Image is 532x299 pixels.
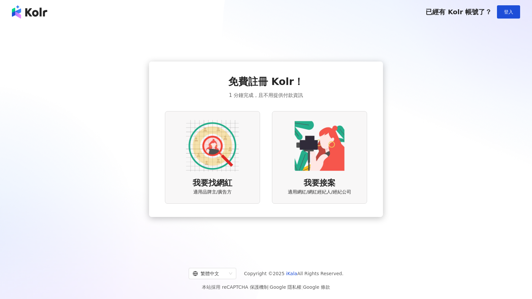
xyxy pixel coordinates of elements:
[497,5,520,19] button: 登入
[293,119,346,172] img: KOL identity option
[202,283,330,291] span: 本站採用 reCAPTCHA 保護機制
[426,8,492,16] span: 已經有 Kolr 帳號了？
[12,5,47,19] img: logo
[268,284,270,290] span: |
[304,178,335,189] span: 我要接案
[244,270,344,278] span: Copyright © 2025 All Rights Reserved.
[504,9,513,15] span: 登入
[228,75,304,89] span: 免費註冊 Kolr！
[193,189,232,195] span: 適用品牌主/廣告方
[229,91,303,99] span: 1 分鐘完成，且不用提供付款資訊
[186,119,239,172] img: AD identity option
[193,178,232,189] span: 我要找網紅
[286,271,297,276] a: iKala
[303,284,330,290] a: Google 條款
[193,268,226,279] div: 繁體中文
[288,189,351,195] span: 適用網紅/網紅經紀人/經紀公司
[301,284,303,290] span: |
[270,284,301,290] a: Google 隱私權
